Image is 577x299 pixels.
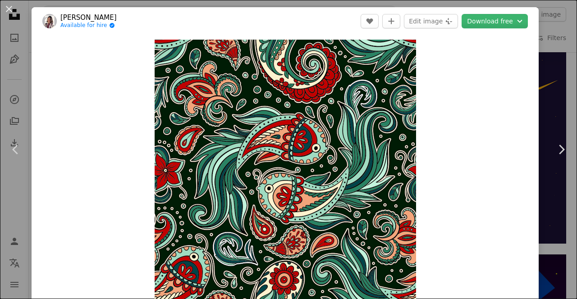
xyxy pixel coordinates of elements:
[382,14,400,28] button: Add to Collection
[404,14,458,28] button: Edit image
[60,13,117,22] a: [PERSON_NAME]
[60,22,117,29] a: Available for hire
[462,14,528,28] button: Choose download format
[42,14,57,28] img: Go to Iryna Trigubova's profile
[545,106,577,193] a: Next
[361,14,379,28] button: Like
